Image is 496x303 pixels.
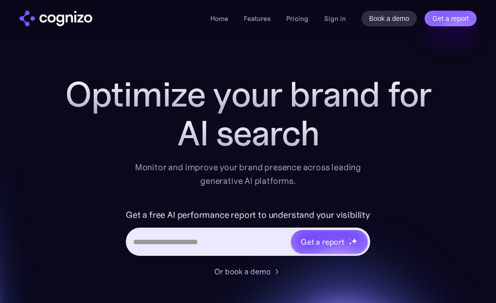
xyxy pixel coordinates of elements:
[210,14,228,23] a: Home
[126,207,370,223] label: Get a free AI performance report to understand your visibility
[54,114,443,153] div: AI search
[129,160,368,188] div: Monitor and improve your brand presence across leading generative AI platforms.
[324,13,346,24] a: Sign in
[349,238,350,240] img: star
[349,242,352,245] img: star
[214,266,271,277] div: Or book a demo
[54,75,443,114] h1: Optimize your brand for
[214,266,282,277] a: Or book a demo
[244,14,271,23] a: Features
[351,238,358,244] img: star
[19,11,92,26] a: home
[361,11,417,26] a: Book a demo
[290,229,369,254] a: Get a reportstarstarstar
[286,14,308,23] a: Pricing
[126,207,370,261] form: Hero URL Input Form
[425,11,477,26] a: Get a report
[19,11,92,26] img: cognizo logo
[301,236,344,248] div: Get a report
